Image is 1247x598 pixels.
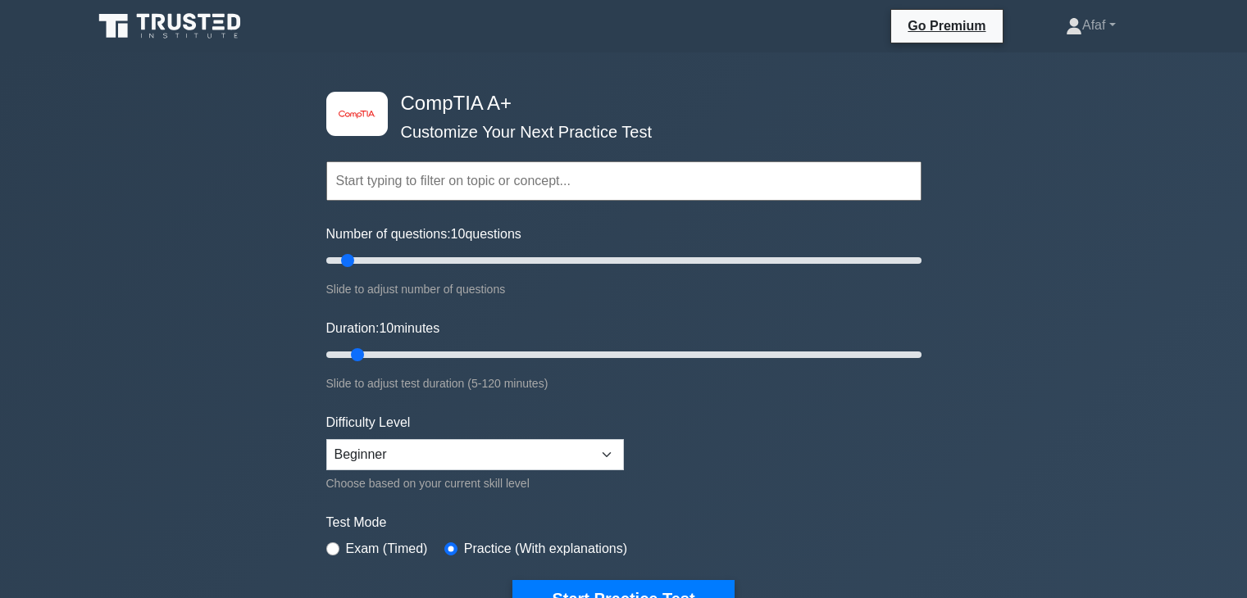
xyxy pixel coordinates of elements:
div: Slide to adjust test duration (5-120 minutes) [326,374,922,393]
span: 10 [451,227,466,241]
label: Duration: minutes [326,319,440,338]
span: 10 [379,321,394,335]
div: Slide to adjust number of questions [326,279,922,299]
a: Go Premium [898,16,995,36]
a: Afaf [1026,9,1155,42]
label: Number of questions: questions [326,224,521,244]
label: Test Mode [326,513,922,532]
label: Exam (Timed) [346,539,428,559]
input: Start typing to filter on topic or concept... [326,161,922,201]
h4: CompTIA A+ [394,92,841,116]
label: Practice (With explanations) [464,539,627,559]
div: Choose based on your current skill level [326,473,624,493]
label: Difficulty Level [326,413,411,433]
